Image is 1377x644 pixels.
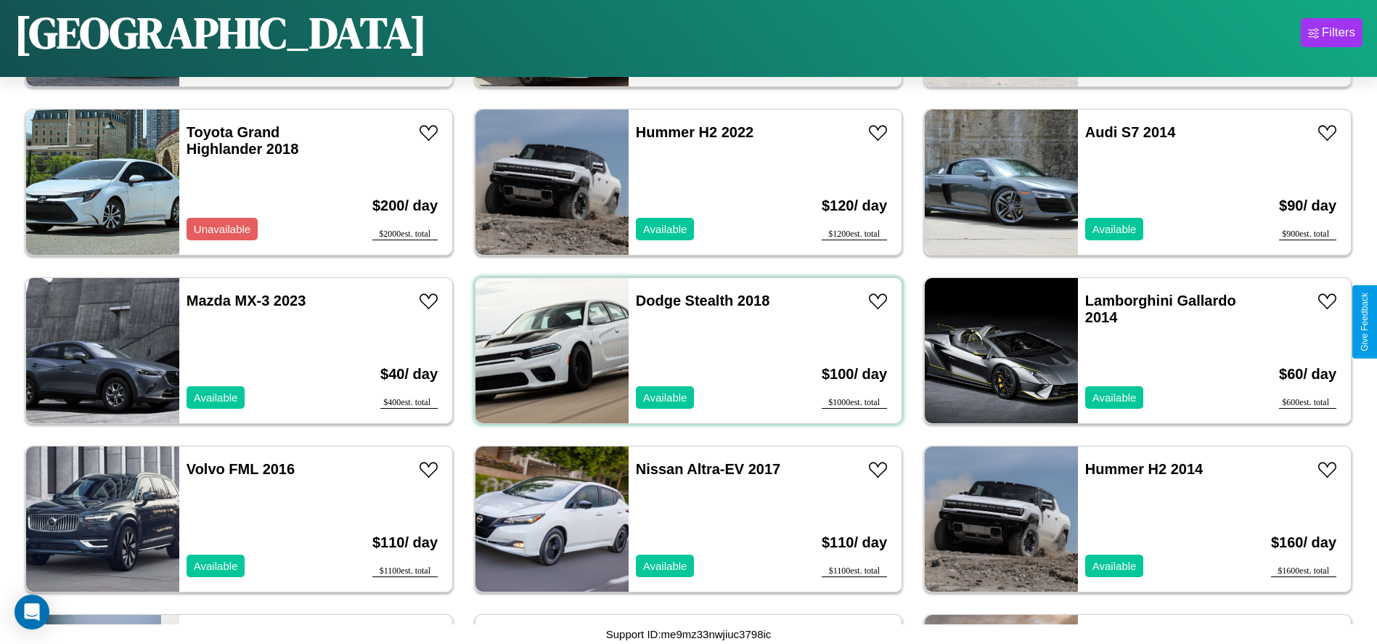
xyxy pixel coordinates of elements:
div: Give Feedback [1360,293,1370,351]
div: $ 1100 est. total [372,566,438,577]
p: Available [1092,219,1137,239]
p: Available [194,388,238,407]
h3: $ 200 / day [372,183,438,229]
h3: $ 110 / day [822,520,887,566]
button: Filters [1301,18,1362,47]
div: $ 1600 est. total [1271,566,1336,577]
div: $ 400 est. total [380,397,438,409]
h1: [GEOGRAPHIC_DATA] [15,3,427,62]
p: Available [1092,556,1137,576]
p: Available [1092,388,1137,407]
h3: $ 160 / day [1271,520,1336,566]
h3: $ 40 / day [380,351,438,397]
a: Dodge Stealth 2018 [636,293,770,309]
h3: $ 100 / day [822,351,887,397]
p: Available [643,388,687,407]
a: Audi S7 2014 [1085,124,1176,140]
a: Hummer H2 2022 [636,124,753,140]
h3: $ 110 / day [372,520,438,566]
p: Available [194,556,238,576]
div: $ 2000 est. total [372,229,438,240]
h3: $ 120 / day [822,183,887,229]
a: Nissan Altra-EV 2017 [636,461,780,477]
p: Available [643,556,687,576]
div: $ 1100 est. total [822,566,887,577]
div: Filters [1322,25,1355,40]
div: $ 900 est. total [1279,229,1336,240]
a: Volvo FML 2016 [187,461,295,477]
p: Available [643,219,687,239]
div: Open Intercom Messenger [15,595,49,629]
p: Unavailable [194,219,250,239]
h3: $ 60 / day [1279,351,1336,397]
a: Hummer H2 2014 [1085,461,1203,477]
div: $ 600 est. total [1279,397,1336,409]
a: Toyota Grand Highlander 2018 [187,124,299,157]
p: Support ID: me9mz33nwjiuc3798ic [606,624,772,644]
h3: $ 90 / day [1279,183,1336,229]
div: $ 1000 est. total [822,397,887,409]
a: Lamborghini Gallardo 2014 [1085,293,1236,325]
a: Mazda MX-3 2023 [187,293,306,309]
div: $ 1200 est. total [822,229,887,240]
